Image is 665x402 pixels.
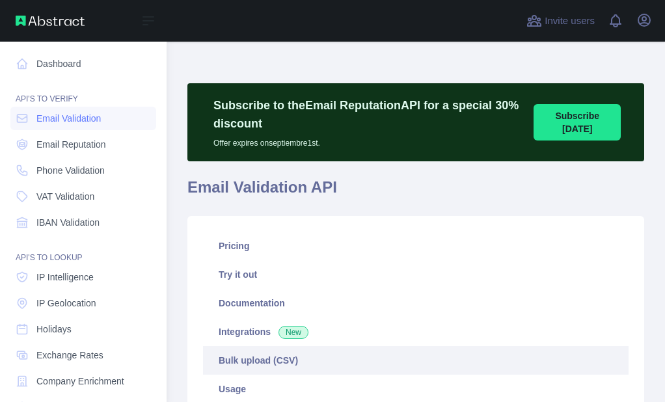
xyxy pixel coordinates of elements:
[10,133,156,156] a: Email Reputation
[213,96,521,133] p: Subscribe to the Email Reputation API for a special 30 % discount
[203,260,629,289] a: Try it out
[10,343,156,367] a: Exchange Rates
[203,232,629,260] a: Pricing
[10,317,156,341] a: Holidays
[36,164,105,177] span: Phone Validation
[203,346,629,375] a: Bulk upload (CSV)
[534,104,621,141] button: Subscribe [DATE]
[203,317,629,346] a: Integrations New
[187,177,644,208] h1: Email Validation API
[10,291,156,315] a: IP Geolocation
[10,211,156,234] a: IBAN Validation
[36,138,106,151] span: Email Reputation
[36,349,103,362] span: Exchange Rates
[10,159,156,182] a: Phone Validation
[10,369,156,393] a: Company Enrichment
[36,297,96,310] span: IP Geolocation
[36,323,72,336] span: Holidays
[36,112,101,125] span: Email Validation
[524,10,597,31] button: Invite users
[203,289,629,317] a: Documentation
[36,271,94,284] span: IP Intelligence
[10,78,156,104] div: API'S TO VERIFY
[10,185,156,208] a: VAT Validation
[545,14,595,29] span: Invite users
[10,265,156,289] a: IP Intelligence
[36,216,100,229] span: IBAN Validation
[36,190,94,203] span: VAT Validation
[10,107,156,130] a: Email Validation
[278,326,308,339] span: New
[213,133,521,148] p: Offer expires on septiembre 1st.
[10,52,156,75] a: Dashboard
[16,16,85,26] img: Abstract API
[36,375,124,388] span: Company Enrichment
[10,237,156,263] div: API'S TO LOOKUP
